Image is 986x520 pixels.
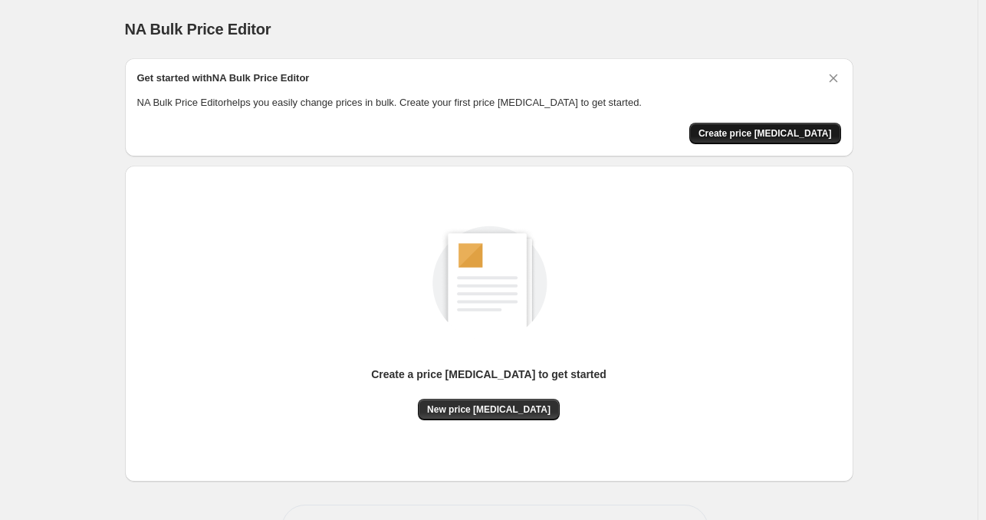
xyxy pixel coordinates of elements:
[698,127,832,140] span: Create price [MEDICAL_DATA]
[689,123,841,144] button: Create price change job
[125,21,271,38] span: NA Bulk Price Editor
[137,71,310,86] h2: Get started with NA Bulk Price Editor
[826,71,841,86] button: Dismiss card
[418,399,560,420] button: New price [MEDICAL_DATA]
[371,367,606,382] p: Create a price [MEDICAL_DATA] to get started
[427,403,551,416] span: New price [MEDICAL_DATA]
[137,95,841,110] p: NA Bulk Price Editor helps you easily change prices in bulk. Create your first price [MEDICAL_DAT...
